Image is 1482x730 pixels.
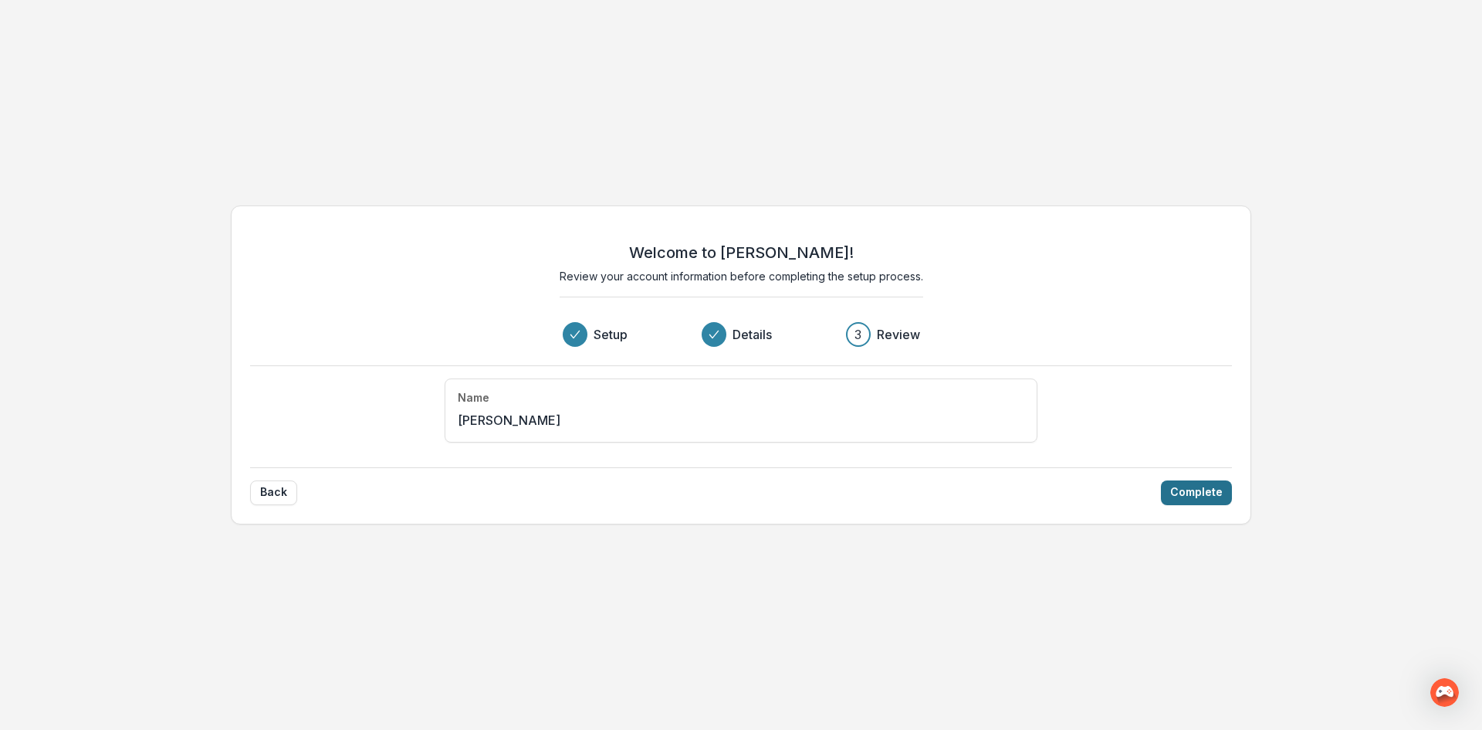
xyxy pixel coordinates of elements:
[1161,480,1232,505] button: Complete
[594,325,628,344] h3: Setup
[458,411,560,430] p: [PERSON_NAME]
[560,268,923,284] p: Review your account information before completing the setup process.
[629,243,854,262] h2: Welcome to [PERSON_NAME]!
[854,325,861,344] div: 3
[250,480,297,505] button: Back
[877,325,920,344] h3: Review
[733,325,772,344] h3: Details
[458,392,489,405] h4: Name
[563,322,920,347] div: Progress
